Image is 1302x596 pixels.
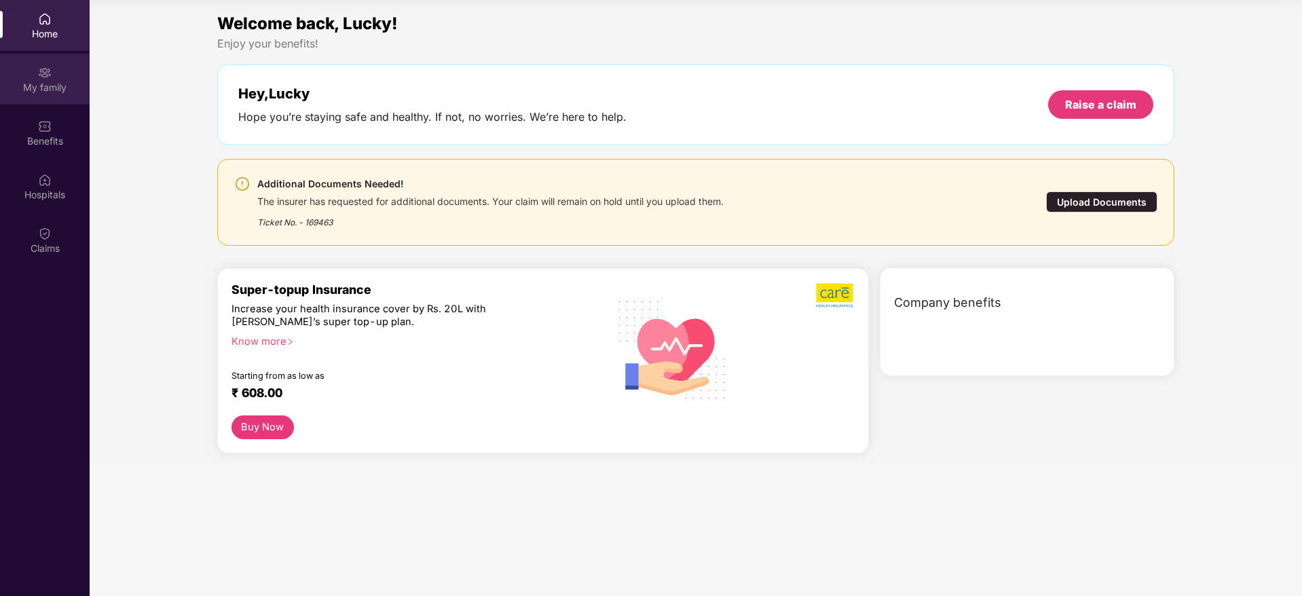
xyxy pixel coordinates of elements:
span: right [286,338,294,346]
div: Hope you’re staying safe and healthy. If not, no worries. We’re here to help. [238,110,627,124]
div: Raise a claim [1065,97,1136,112]
span: Welcome back, Lucky! [217,14,398,33]
div: Additional Documents Needed! [257,176,724,192]
img: svg+xml;base64,PHN2ZyBpZD0iV2FybmluZ18tXzI0eDI0IiBkYXRhLW5hbWU9Ildhcm5pbmcgLSAyNHgyNCIgeG1sbnM9Im... [234,176,250,192]
div: Know more [231,335,587,345]
div: Enjoy your benefits! [217,37,1175,51]
div: Super-topup Insurance [231,282,595,297]
span: Company benefits [894,293,1001,312]
img: svg+xml;base64,PHN2ZyBpZD0iSG9tZSIgeG1sbnM9Imh0dHA6Ly93d3cudzMub3JnLzIwMDAvc3ZnIiB3aWR0aD0iMjAiIG... [38,12,52,26]
div: Increase your health insurance cover by Rs. 20L with [PERSON_NAME]’s super top-up plan. [231,303,536,329]
img: svg+xml;base64,PHN2ZyBpZD0iQ2xhaW0iIHhtbG5zPSJodHRwOi8vd3d3LnczLm9yZy8yMDAwL3N2ZyIgd2lkdGg9IjIwIi... [38,227,52,240]
img: svg+xml;base64,PHN2ZyB3aWR0aD0iMjAiIGhlaWdodD0iMjAiIHZpZXdCb3g9IjAgMCAyMCAyMCIgZmlsbD0ibm9uZSIgeG... [38,66,52,79]
div: Hey, Lucky [238,86,627,102]
img: svg+xml;base64,PHN2ZyBpZD0iSG9zcGl0YWxzIiB4bWxucz0iaHR0cDovL3d3dy53My5vcmcvMjAwMC9zdmciIHdpZHRoPS... [38,173,52,187]
button: Buy Now [231,415,294,439]
img: svg+xml;base64,PHN2ZyB4bWxucz0iaHR0cDovL3d3dy53My5vcmcvMjAwMC9zdmciIHhtbG5zOnhsaW5rPSJodHRwOi8vd3... [608,283,737,415]
div: ₹ 608.00 [231,386,582,402]
img: svg+xml;base64,PHN2ZyBpZD0iQmVuZWZpdHMiIHhtbG5zPSJodHRwOi8vd3d3LnczLm9yZy8yMDAwL3N2ZyIgd2lkdGg9Ij... [38,119,52,133]
div: Upload Documents [1046,191,1157,212]
div: Starting from as low as [231,371,538,380]
img: b5dec4f62d2307b9de63beb79f102df3.png [816,282,855,308]
div: The insurer has requested for additional documents. Your claim will remain on hold until you uplo... [257,192,724,208]
div: Ticket No. - 169463 [257,208,724,229]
